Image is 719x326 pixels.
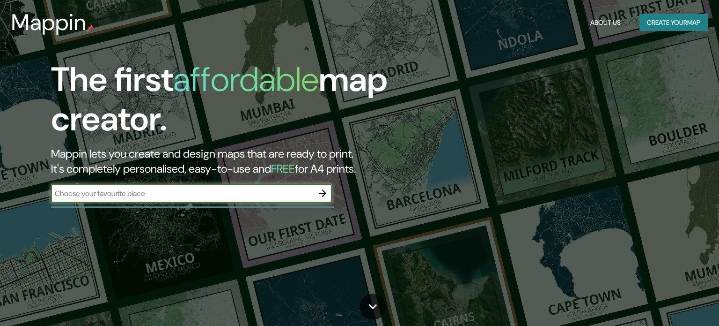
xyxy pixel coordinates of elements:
h1: affordable [173,58,319,101]
button: Create yourmap [639,14,708,31]
h2: Mappin lets you create and design maps that are ready to print. It's completely personalised, eas... [51,146,411,176]
h1: The first map creator. [51,60,411,146]
h5: FREE [271,161,295,176]
h3: Mappin [11,9,87,36]
img: mappin-pin [87,24,94,32]
input: Choose your favourite place [51,188,313,199]
button: About Us [587,14,624,31]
